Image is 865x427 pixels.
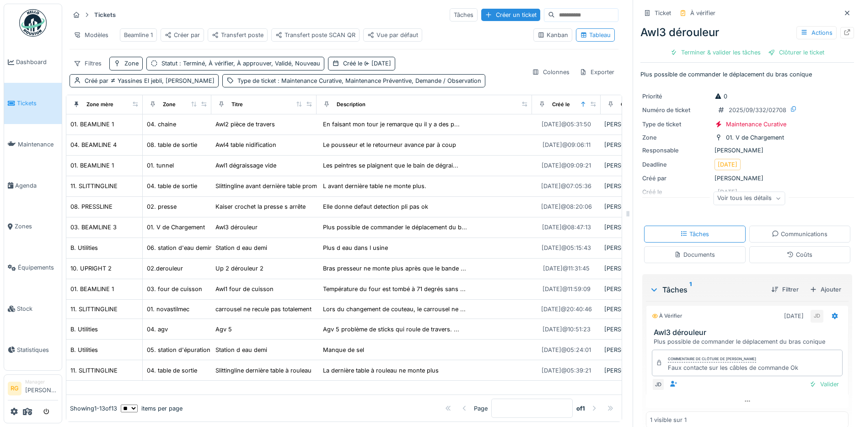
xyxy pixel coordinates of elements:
div: 0 [715,92,727,101]
div: [DATE] @ 05:31:50 [542,120,591,129]
div: Filtres [70,57,106,70]
div: Créé par [85,76,215,85]
div: Awl2 pièce de travers [215,120,275,129]
div: Deadline [642,160,711,169]
div: [PERSON_NAME] [604,264,666,273]
div: Responsable [642,146,711,155]
div: Voir tous les détails [713,192,785,205]
a: Stock [4,288,62,330]
span: Yassines El jebli, [PERSON_NAME] [108,77,215,84]
div: Titre [231,101,243,108]
div: Station d eau demi [215,346,267,354]
div: B. Utilities [70,346,98,354]
div: Coûts [787,250,812,259]
div: 10. UPRIGHT 2 [70,264,112,273]
div: Plus d eau dans l usine [323,243,388,252]
div: Tâches [650,284,764,295]
div: La dernière table à rouleau ne monte plus [323,366,439,375]
div: Créer par [165,31,200,39]
div: Créer un ticket [481,9,540,21]
span: Dashboard [16,58,58,66]
div: 11. SLITTINGLINE [70,305,118,313]
div: Type de ticket [642,120,711,129]
a: Tickets [4,83,62,124]
div: Lors du changement de couteau, le carrousel ne ... [323,305,466,313]
div: Le pousseur et le retourneur avance par à coup [323,141,456,149]
sup: 1 [689,284,692,295]
div: [PERSON_NAME] [642,174,852,183]
a: Maintenance [4,124,62,165]
div: [PERSON_NAME] [604,223,666,232]
div: [PERSON_NAME] [604,305,666,313]
div: Statut [161,59,320,68]
span: Stock [17,304,58,313]
div: 05. station d'épuration [147,346,210,354]
div: Créé le [552,101,570,108]
div: Transfert poste [212,31,263,39]
div: Terminer & valider les tâches [666,46,764,59]
div: 01. tunnel [147,161,174,170]
div: Tableau [580,31,611,39]
div: [PERSON_NAME] [604,285,666,293]
div: Maintenance Curative [726,120,786,129]
div: Numéro de ticket [642,106,711,114]
a: Statistiques [4,329,62,370]
li: RG [8,382,21,395]
div: [DATE] @ 09:06:11 [543,141,591,149]
div: [DATE] @ 05:15:43 [542,243,591,252]
div: Agv 5 [215,325,232,334]
span: Maintenance [18,140,58,149]
div: Up 2 dérouleur 2 [215,264,263,273]
div: Les peintres se plaignent que le bain de dégrai... [323,161,458,170]
div: 02.derouleur [147,264,183,273]
div: [PERSON_NAME] [604,366,666,375]
div: Showing 1 - 13 of 13 [70,404,117,413]
div: 01. BEAMLINE 1 [70,161,114,170]
div: Type de ticket [237,76,481,85]
div: Description [337,101,365,108]
div: [DATE] @ 09:09:21 [542,161,591,170]
span: : Maintenance Curative, Maintenance Préventive, Demande / Observation [276,77,481,84]
div: 03. four de cuisson [147,285,202,293]
div: Exporter [575,65,618,79]
span: Agenda [15,181,58,190]
div: Zone [163,101,176,108]
span: : Terminé, À vérifier, À approuver, Validé, Nouveau [177,60,320,67]
div: [PERSON_NAME] [604,346,666,354]
div: [PERSON_NAME] [642,146,852,155]
div: [PERSON_NAME] [604,182,666,190]
div: Vue par défaut [367,31,418,39]
div: Page [474,404,488,413]
div: JD [811,310,823,323]
div: Awl3 dérouleur [640,24,854,41]
div: Kaiser crochet la presse s arrête [215,202,306,211]
div: 04. table de sortie [147,366,197,375]
div: [DATE] @ 05:39:21 [542,366,591,375]
a: RG Manager[PERSON_NAME] [8,378,58,400]
div: À vérifier [652,312,682,320]
div: Priorité [642,92,711,101]
div: Créé le [343,59,391,68]
div: Documents [674,250,715,259]
div: 04. BEAMLINE 4 [70,141,117,149]
div: En faisant mon tour je remarque qu il y a des p... [323,120,460,129]
div: 01. BEAMLINE 1 [70,120,114,129]
div: Transfert poste SCAN QR [275,31,355,39]
div: Créé par [621,101,642,108]
div: items per page [121,404,183,413]
div: [DATE] @ 05:24:01 [542,346,591,354]
div: 11. SLITTINGLINE [70,366,118,375]
div: Clôturer le ticket [764,46,828,59]
div: Communications [772,230,827,238]
div: L avant dernière table ne monte plus. [323,182,426,190]
div: Slittingline avant dernière table promec [215,182,323,190]
div: [PERSON_NAME] [604,141,666,149]
div: 11. SLITTINGLINE [70,182,118,190]
div: Awl3 dérouleur [215,223,258,232]
div: [PERSON_NAME] [604,202,666,211]
div: Bras presseur ne monte plus après que le bande ... [323,264,466,273]
div: Créé par [642,174,711,183]
div: 02. presse [147,202,177,211]
div: Manager [25,378,58,385]
div: Ticket [655,9,671,17]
